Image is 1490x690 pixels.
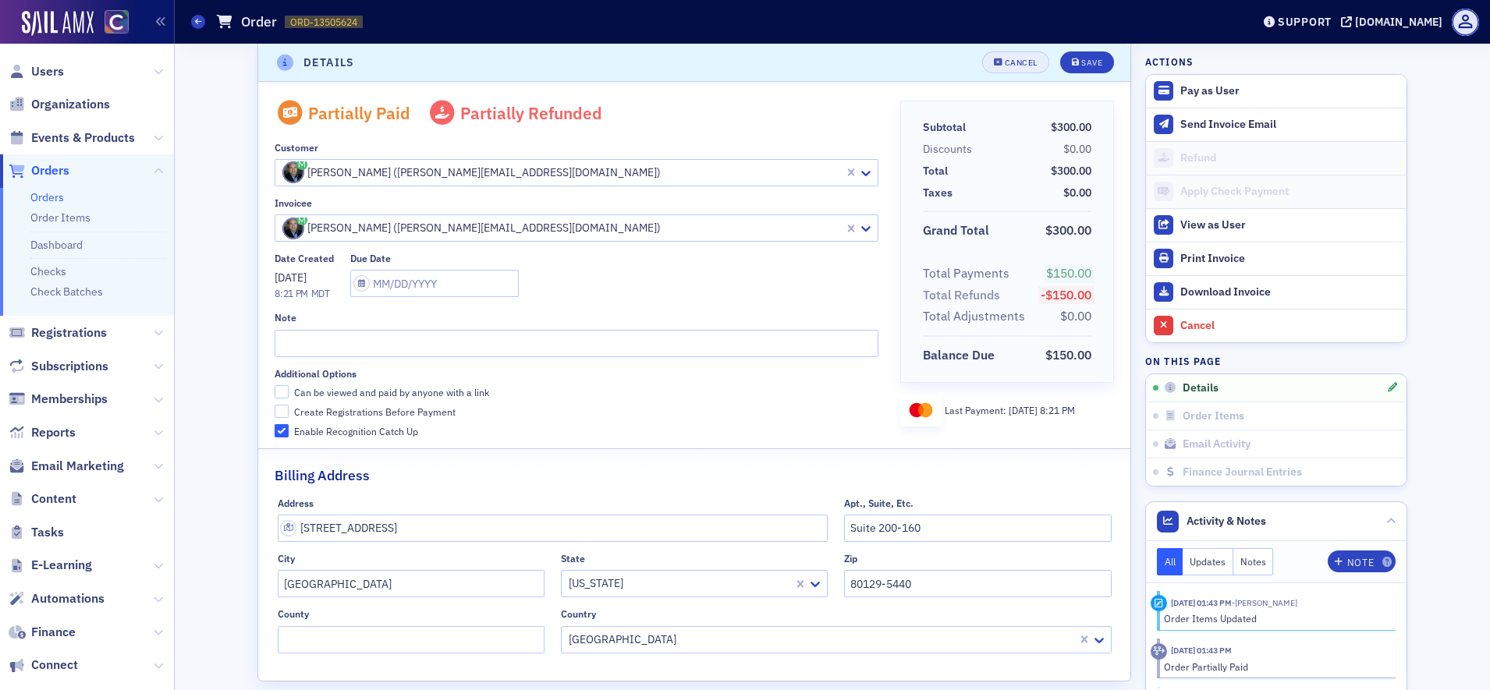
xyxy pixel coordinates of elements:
div: Balance Due [923,346,995,365]
button: Cancel [1146,309,1407,342]
time: 8:21 PM [275,287,308,299]
span: Grand Total [923,221,995,240]
div: Order Partially Paid [1164,660,1385,674]
div: Total Refunds [923,286,1000,305]
span: $0.00 [1060,308,1091,324]
div: City [278,553,295,564]
span: Subtotal [923,119,971,136]
time: 1/15/2025 01:43 PM [1171,645,1232,656]
div: Cancel [1180,319,1399,333]
div: Apt., Suite, Etc. [844,497,914,509]
span: Finance [31,624,76,641]
input: Enable Recognition Catch Up [275,424,289,438]
span: 8:21 PM [1040,404,1075,416]
a: Tasks [9,524,64,541]
div: Enable Recognition Catch Up [294,425,418,438]
span: Users [31,63,64,80]
time: 1/15/2025 01:43 PM [1171,597,1232,608]
h4: Actions [1145,55,1194,69]
h1: Order [241,12,277,31]
span: Automations [31,590,105,607]
a: Finance [9,624,76,641]
a: Orders [9,162,69,179]
a: View Homepage [94,10,129,37]
a: Order Items [30,211,90,225]
span: Subscriptions [31,358,108,375]
div: Subtotal [923,119,966,136]
span: $150.00 [1046,265,1091,281]
button: All [1157,548,1183,575]
div: Date Created [275,253,334,264]
div: Note [1347,558,1374,567]
a: Connect [9,656,78,674]
input: Can be viewed and paid by anyone with a link [275,385,289,399]
span: $300.00 [1051,164,1091,178]
span: Details [1183,381,1219,395]
button: Updates [1183,548,1233,575]
span: [DATE] [1009,404,1040,416]
div: [PERSON_NAME] ([PERSON_NAME][EMAIL_ADDRESS][DOMAIN_NAME]) [282,218,840,239]
span: $0.00 [1063,186,1091,200]
a: Memberships [9,391,108,408]
a: Orders [30,190,64,204]
span: Total Refunds [923,286,1006,305]
div: Taxes [923,185,953,201]
div: Partially Paid [308,103,410,123]
div: Last Payment: [945,403,1075,417]
h2: Billing Address [275,465,370,486]
div: Address [278,497,314,509]
img: SailAMX [105,10,129,34]
div: Total Adjustments [923,307,1025,326]
div: Total [923,163,948,179]
div: Customer [275,142,318,154]
span: Taxes [923,185,958,201]
span: Total Adjustments [923,307,1031,326]
a: Reports [9,424,76,441]
span: Memberships [31,391,108,408]
a: Users [9,63,64,80]
button: [DOMAIN_NAME] [1341,16,1448,27]
div: [DOMAIN_NAME] [1355,15,1442,29]
span: $300.00 [1051,120,1091,134]
div: Refund [1180,151,1399,165]
div: Pay as User [1180,84,1399,98]
span: $150.00 [1045,347,1091,363]
a: Automations [9,590,105,607]
button: Save [1060,51,1114,73]
div: [PERSON_NAME] ([PERSON_NAME][EMAIL_ADDRESS][DOMAIN_NAME]) [282,161,840,183]
button: Note [1328,550,1396,572]
span: Email Marketing [31,458,124,475]
span: Josh An [1232,597,1297,608]
div: Additional Options [275,368,357,380]
div: Send Invoice Email [1180,118,1399,132]
div: Activity [1151,595,1167,611]
a: Content [9,490,76,508]
span: Connect [31,656,78,674]
div: Create Registrations Before Payment [294,405,456,419]
img: SailAMX [22,11,94,36]
a: Email Marketing [9,458,124,475]
span: Discounts [923,141,977,157]
span: Tasks [31,524,64,541]
div: Support [1278,15,1332,29]
img: mastercard [906,399,937,421]
div: Invoicee [275,197,312,209]
button: Cancel [982,51,1049,73]
div: Apply Check Payment [1180,185,1399,199]
div: Can be viewed and paid by anyone with a link [294,386,489,399]
a: Events & Products [9,129,135,147]
input: Create Registrations Before Payment [275,405,289,419]
input: MM/DD/YYYY [350,270,519,297]
div: Grand Total [923,221,989,240]
div: Total Payments [923,264,1009,283]
span: Organizations [31,96,110,113]
span: Orders [31,162,69,179]
button: Send Invoice Email [1146,108,1407,141]
span: $300.00 [1045,222,1091,238]
div: Save [1081,58,1102,67]
span: Profile [1452,9,1479,36]
button: Pay as User [1146,75,1407,108]
div: Note [275,312,296,324]
a: Organizations [9,96,110,113]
